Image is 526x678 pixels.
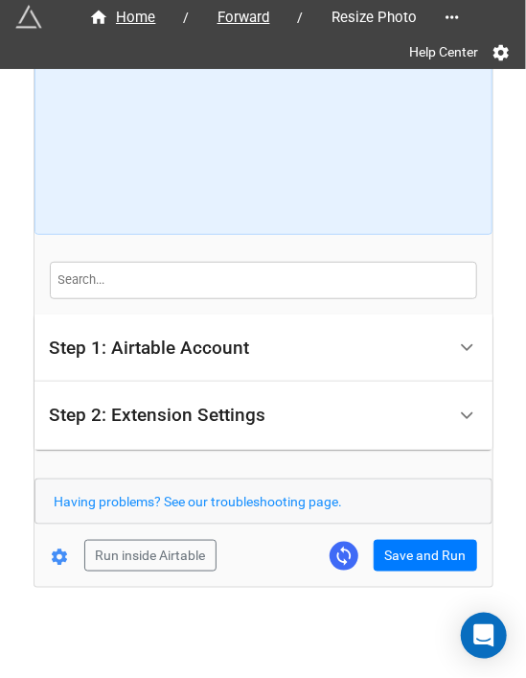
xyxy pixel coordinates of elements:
input: Search... [50,262,477,298]
span: Resize Photo [320,7,429,29]
button: Save and Run [374,540,477,573]
a: Having problems? See our troubleshooting page. [55,494,343,509]
div: Step 1: Airtable Account [34,315,492,383]
div: Step 2: Extension Settings [34,382,492,450]
a: Sync Base Structure [330,542,358,571]
div: Open Intercom Messenger [461,613,507,659]
img: miniextensions-icon.73ae0678.png [15,4,42,31]
span: Forward [206,7,282,29]
a: Home [69,6,176,29]
nav: breadcrumb [69,6,437,29]
li: / [298,8,304,28]
a: Forward [197,6,290,29]
div: Step 2: Extension Settings [50,406,266,425]
a: Help Center [396,35,492,69]
li: / [184,8,190,28]
div: Home [89,7,156,29]
div: Step 1: Airtable Account [50,339,250,358]
button: Run inside Airtable [84,540,217,573]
